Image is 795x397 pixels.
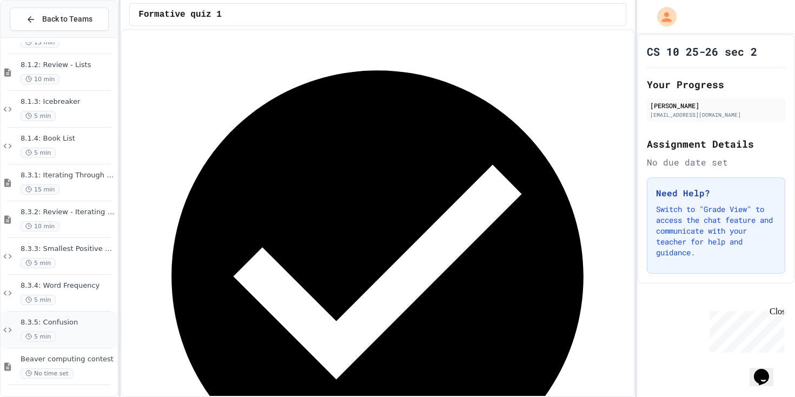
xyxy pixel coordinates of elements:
iframe: chat widget [750,354,784,386]
div: [PERSON_NAME] [650,101,782,110]
span: 10 min [21,221,59,231]
button: Back to Teams [10,8,109,31]
span: 8.1.4: Book List [21,134,115,143]
h3: Need Help? [656,187,776,200]
span: 8.3.3: Smallest Positive Number [21,244,115,254]
span: 8.3.4: Word Frequency [21,281,115,290]
span: No time set [21,368,74,379]
span: 8.3.1: Iterating Through Lists [21,171,115,180]
h2: Your Progress [647,77,785,92]
div: My Account [646,4,679,29]
span: 5 min [21,295,56,305]
h2: Assignment Details [647,136,785,151]
h1: CS 10 25-26 sec 2 [647,44,757,59]
span: 8.1.3: Icebreaker [21,97,115,107]
iframe: chat widget [705,307,784,353]
span: 15 min [21,184,59,195]
div: Chat with us now!Close [4,4,75,69]
span: Beaver computing contest [21,355,115,364]
div: [EMAIL_ADDRESS][DOMAIN_NAME] [650,111,782,119]
span: 8.3.5: Confusion [21,318,115,327]
span: 8.3.2: Review - Iterating Through Lists [21,208,115,217]
span: Formative quiz 1 [138,8,222,21]
span: 5 min [21,111,56,121]
span: 15 min [21,37,59,48]
span: 5 min [21,332,56,342]
div: No due date set [647,156,785,169]
span: 5 min [21,148,56,158]
span: 5 min [21,258,56,268]
span: 8.1.2: Review - Lists [21,61,115,70]
span: Back to Teams [42,14,92,25]
span: 10 min [21,74,59,84]
p: Switch to "Grade View" to access the chat feature and communicate with your teacher for help and ... [656,204,776,258]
